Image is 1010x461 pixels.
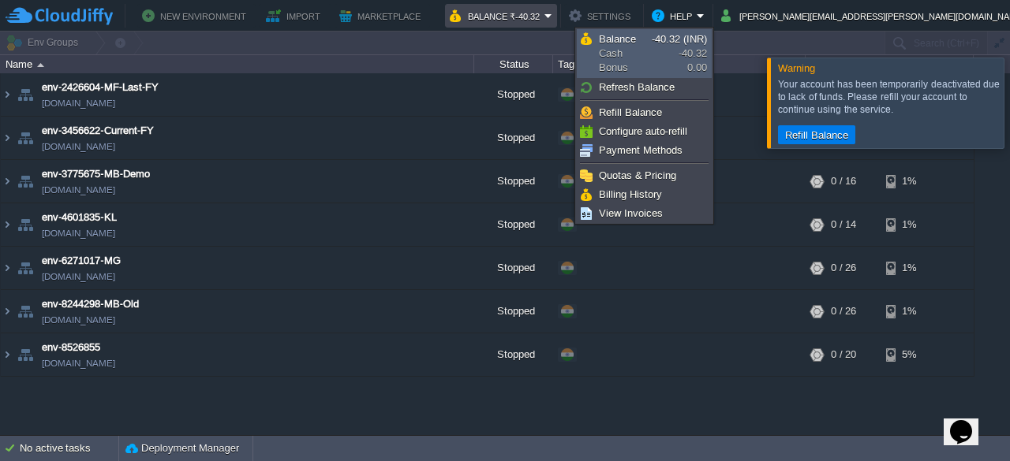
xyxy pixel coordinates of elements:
[339,6,425,25] button: Marketplace
[599,125,687,137] span: Configure auto-refill
[599,144,683,156] span: Payment Methods
[578,167,711,184] a: Quotas & Pricing
[599,106,662,118] span: Refill Balance
[578,30,711,77] a: BalanceCashBonus-40.32 (INR)-40.320.00
[42,269,115,284] a: [DOMAIN_NAME]
[474,333,553,376] div: Stopped
[578,79,711,96] a: Refresh Balance
[886,203,937,246] div: 1%
[1,203,13,246] img: AMDAwAAAACH5BAEAAAAALAAAAAABAAEAAAICRAEAOw==
[1,117,13,159] img: AMDAwAAAACH5BAEAAAAALAAAAAABAAEAAAICRAEAOw==
[831,333,856,376] div: 0 / 20
[2,55,473,73] div: Name
[944,398,994,445] iframe: chat widget
[42,166,150,182] a: env-3775675-MB-Demo
[142,6,251,25] button: New Environment
[578,123,711,140] a: Configure auto-refill
[14,117,36,159] img: AMDAwAAAACH5BAEAAAAALAAAAAABAAEAAAICRAEAOw==
[886,160,937,203] div: 1%
[14,160,36,203] img: AMDAwAAAACH5BAEAAAAALAAAAAABAAEAAAICRAEAOw==
[1,73,13,116] img: AMDAwAAAACH5BAEAAAAALAAAAAABAAEAAAICRAEAOw==
[474,117,553,159] div: Stopped
[14,203,36,246] img: AMDAwAAAACH5BAEAAAAALAAAAAABAAEAAAICRAEAOw==
[886,247,937,289] div: 1%
[42,225,115,241] a: [DOMAIN_NAME]
[20,436,118,461] div: No active tasks
[42,139,115,154] a: [DOMAIN_NAME]
[831,203,856,246] div: 0 / 14
[42,80,159,95] a: env-2426604-MF-Last-FY
[1,247,13,289] img: AMDAwAAAACH5BAEAAAAALAAAAAABAAEAAAICRAEAOw==
[14,290,36,333] img: AMDAwAAAACH5BAEAAAAALAAAAAABAAEAAAICRAEAOw==
[599,33,636,45] span: Balance
[578,186,711,203] a: Billing History
[831,160,856,203] div: 0 / 16
[599,81,675,93] span: Refresh Balance
[42,210,117,225] a: env-4601835-KL
[450,6,544,25] button: Balance ₹-40.32
[831,290,856,333] div: 0 / 26
[42,312,115,328] a: [DOMAIN_NAME]
[42,123,154,139] a: env-3456622-Current-FY
[652,6,697,25] button: Help
[652,33,707,45] span: -40.32 (INR)
[42,340,100,355] a: env-8526855
[599,188,662,200] span: Billing History
[14,333,36,376] img: AMDAwAAAACH5BAEAAAAALAAAAAABAAEAAAICRAEAOw==
[125,441,239,456] button: Deployment Manager
[474,247,553,289] div: Stopped
[578,104,711,121] a: Refill Balance
[778,62,815,74] span: Warning
[42,296,139,312] a: env-8244298-MB-Old
[806,55,973,73] div: Usage
[886,290,937,333] div: 1%
[14,247,36,289] img: AMDAwAAAACH5BAEAAAAALAAAAAABAAEAAAICRAEAOw==
[569,6,635,25] button: Settings
[1,333,13,376] img: AMDAwAAAACH5BAEAAAAALAAAAAABAAEAAAICRAEAOw==
[474,73,553,116] div: Stopped
[599,32,652,75] span: Cash Bonus
[578,142,711,159] a: Payment Methods
[6,6,113,26] img: CloudJiffy
[474,203,553,246] div: Stopped
[1,290,13,333] img: AMDAwAAAACH5BAEAAAAALAAAAAABAAEAAAICRAEAOw==
[474,160,553,203] div: Stopped
[831,247,856,289] div: 0 / 26
[475,55,552,73] div: Status
[886,333,937,376] div: 5%
[599,207,663,219] span: View Invoices
[554,55,805,73] div: Tags
[14,73,36,116] img: AMDAwAAAACH5BAEAAAAALAAAAAABAAEAAAICRAEAOw==
[578,205,711,222] a: View Invoices
[42,95,115,111] a: [DOMAIN_NAME]
[780,128,853,142] button: Refill Balance
[778,78,1000,116] div: Your account has been temporarily deactivated due to lack of funds. Please refill your account to...
[599,169,676,181] span: Quotas & Pricing
[37,63,44,67] img: AMDAwAAAACH5BAEAAAAALAAAAAABAAEAAAICRAEAOw==
[1,160,13,203] img: AMDAwAAAACH5BAEAAAAALAAAAAABAAEAAAICRAEAOw==
[42,253,121,269] a: env-6271017-MG
[42,355,115,371] a: [DOMAIN_NAME]
[266,6,325,25] button: Import
[42,182,115,198] a: [DOMAIN_NAME]
[652,33,707,73] span: -40.32 0.00
[474,290,553,333] div: Stopped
